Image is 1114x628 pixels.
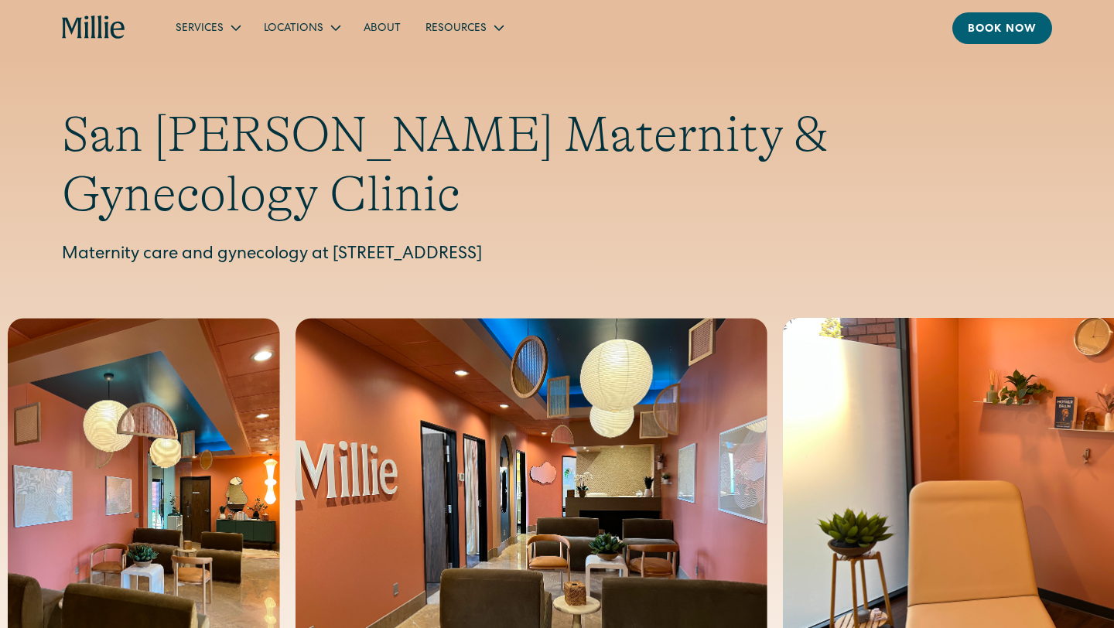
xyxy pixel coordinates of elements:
div: Resources [425,21,487,37]
div: Services [176,21,224,37]
div: Locations [251,15,351,40]
a: Book now [952,12,1052,44]
p: Maternity care and gynecology at [STREET_ADDRESS] [62,243,1052,268]
div: Locations [264,21,323,37]
div: Services [163,15,251,40]
h1: San [PERSON_NAME] Maternity & Gynecology Clinic [62,105,1052,224]
a: About [351,15,413,40]
div: Resources [413,15,514,40]
a: home [62,15,126,40]
div: Book now [968,22,1037,38]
